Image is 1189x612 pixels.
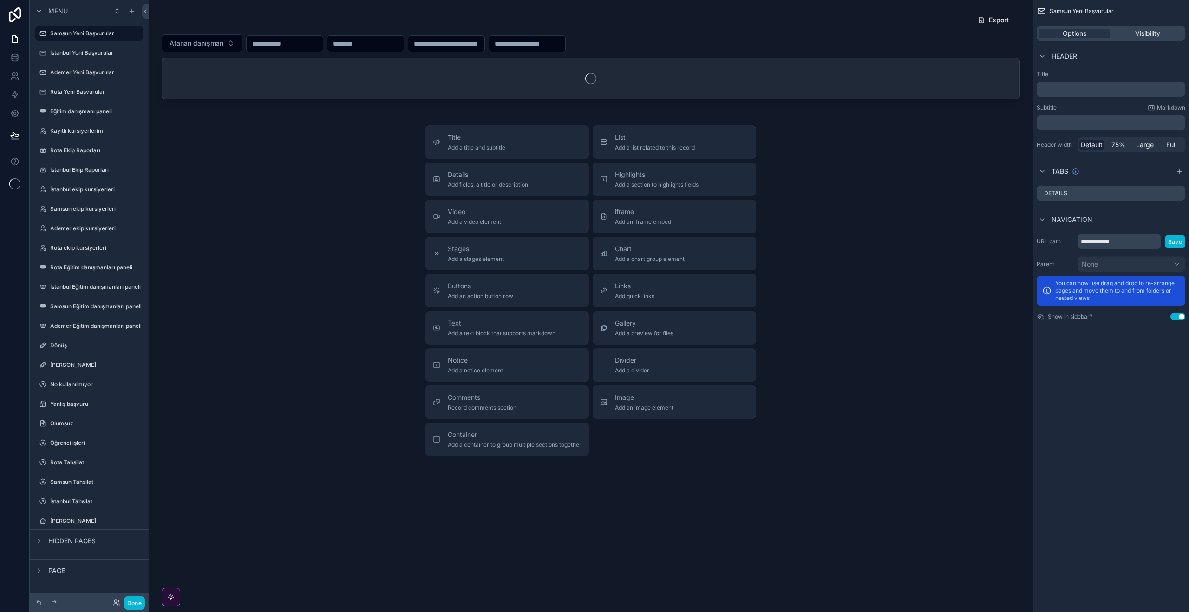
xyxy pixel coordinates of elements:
[50,361,141,369] label: [PERSON_NAME]
[593,200,756,233] button: iframeAdd an iframe embed
[50,244,141,252] label: Rota ekip kursiyerleri
[1165,235,1185,248] button: Save
[425,311,589,345] button: TextAdd a text block that supports markdown
[615,330,673,337] span: Add a preview for files
[35,416,143,431] a: Olumsuz
[1157,104,1185,111] span: Markdown
[50,127,141,135] label: Kayıtlı kursiyerlerim
[1037,141,1074,149] label: Header width
[615,281,654,291] span: Links
[35,143,143,158] a: Rota Ekip Raporları
[35,377,143,392] a: No kullanılmıyor
[35,65,143,80] a: Ademer Yeni Başvurular
[35,221,143,236] a: Ademer ekip kursiyerleri
[615,207,671,216] span: iframe
[48,7,68,16] span: Menu
[35,494,143,509] a: İstanbul Tahsilat
[448,207,501,216] span: Video
[1052,215,1092,224] span: Navigation
[615,218,671,226] span: Add an iframe embed
[448,170,528,179] span: Details
[50,88,141,96] label: Rota Yeni Başvurular
[615,255,685,263] span: Add a chart group element
[593,274,756,307] button: LinksAdd quick links
[448,281,513,291] span: Buttons
[35,46,143,60] a: İstanbul Yeni Başvurular
[48,536,96,546] span: Hidden pages
[448,144,505,151] span: Add a title and subtitle
[50,459,141,466] label: Rota Tahsilat
[50,205,141,213] label: Samsun ekip kursiyerleri
[448,367,503,374] span: Add a notice element
[593,385,756,419] button: ImageAdd an image element
[593,125,756,159] button: ListAdd a list related to this record
[448,293,513,300] span: Add an action button row
[1055,280,1180,302] p: You can now use drag and drop to re-arrange pages and move them to and from folders or nested views
[1111,140,1125,150] span: 75%
[425,423,589,456] button: ContainerAdd a container to group multiple sections together
[50,439,141,447] label: Öğrenci işleri
[50,264,141,271] label: Rota Eğitim danışmanları paneli
[50,517,141,525] label: [PERSON_NAME]
[1037,238,1074,245] label: URL path
[425,125,589,159] button: TitleAdd a title and subtitle
[1044,189,1067,197] label: Details
[35,455,143,470] a: Rota Tahsilat
[448,430,581,439] span: Container
[448,404,516,411] span: Record comments section
[615,404,673,411] span: Add an image element
[615,393,673,402] span: Image
[448,330,555,337] span: Add a text block that supports markdown
[615,244,685,254] span: Chart
[50,303,142,310] label: Samsun Eğitim danışmanları paneli
[50,498,141,505] label: İstanbul Tahsilat
[1052,52,1077,61] span: Header
[1081,140,1103,150] span: Default
[35,514,143,528] a: [PERSON_NAME]
[1037,104,1057,111] label: Subtitle
[50,30,137,37] label: Samsun Yeni Başvurular
[35,241,143,255] a: Rota ekip kursiyerleri
[50,420,141,427] label: Olumsuz
[615,367,649,374] span: Add a divider
[1037,260,1074,268] label: Parent
[1063,29,1086,38] span: Options
[448,218,501,226] span: Add a video element
[35,338,143,353] a: Dönüş
[615,181,699,189] span: Add a section to highlights fields
[35,475,143,489] a: Samsun Tahsilat
[1048,313,1092,320] label: Show in sidebar?
[35,436,143,450] a: Öğrenci işleri
[425,385,589,419] button: CommentsRecord comments section
[50,225,141,232] label: Ademer ekip kursiyerleri
[448,181,528,189] span: Add fields, a title or description
[448,356,503,365] span: Notice
[1037,82,1185,97] div: scrollable content
[124,596,145,610] button: Done
[425,274,589,307] button: ButtonsAdd an action button row
[593,237,756,270] button: ChartAdd a chart group element
[448,255,504,263] span: Add a stages element
[35,299,143,314] a: Samsun Eğitim danışmanları paneli
[425,348,589,382] button: NoticeAdd a notice element
[50,186,141,193] label: İstanbul ekip kursiyerleri
[1166,140,1176,150] span: Full
[1050,7,1114,15] span: Samsun Yeni Başvurular
[50,381,141,388] label: No kullanılmıyor
[50,478,141,486] label: Samsun Tahsilat
[448,133,505,142] span: Title
[593,348,756,382] button: DividerAdd a divider
[50,49,141,57] label: İstanbul Yeni Başvurular
[448,319,555,328] span: Text
[615,356,649,365] span: Divider
[35,124,143,138] a: Kayıtlı kursiyerlerim
[425,163,589,196] button: DetailsAdd fields, a title or description
[35,260,143,275] a: Rota Eğitim danışmanları paneli
[615,133,695,142] span: List
[593,163,756,196] button: HighlightsAdd a section to highlights fields
[448,441,581,449] span: Add a container to group multiple sections together
[50,322,142,330] label: Ademer Eğitim danışmanları paneli
[1052,167,1068,176] span: Tabs
[448,393,516,402] span: Comments
[1078,256,1185,272] button: None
